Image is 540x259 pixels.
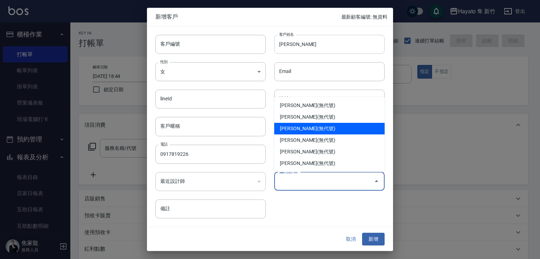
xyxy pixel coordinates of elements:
li: [PERSON_NAME](無代號) [274,158,385,169]
label: 客戶姓名 [279,32,294,37]
button: 新增 [362,233,385,246]
div: 女 [155,62,266,81]
p: 最新顧客編號: 無資料 [341,13,387,21]
li: [PERSON_NAME](無代號) [274,100,385,111]
li: [PERSON_NAME](無代號) [274,146,385,158]
button: Close [371,176,382,187]
label: 偏好設計師 [279,169,297,174]
label: 電話 [160,141,168,147]
li: [PERSON_NAME](無代號) [274,123,385,134]
label: 性別 [160,59,168,64]
li: [PERSON_NAME](無代號) [274,111,385,123]
span: 新增客戶 [155,13,341,20]
button: 取消 [340,233,362,246]
li: [PERSON_NAME](無代號) [274,134,385,146]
